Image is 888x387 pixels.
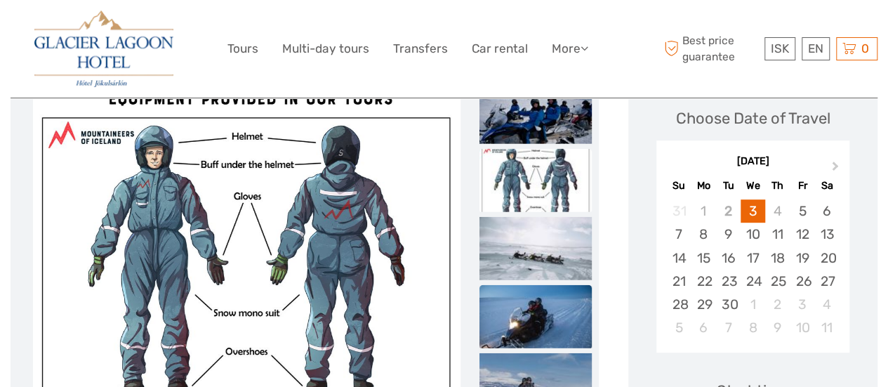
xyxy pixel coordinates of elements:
div: Fr [790,176,814,195]
div: Choose Monday, September 29th, 2025 [691,293,716,316]
div: Choose Friday, October 10th, 2025 [790,316,814,339]
span: Best price guarantee [661,33,761,64]
div: Choose Saturday, October 11th, 2025 [814,316,839,339]
div: Su [666,176,691,195]
div: Choose Saturday, September 6th, 2025 [814,199,839,223]
span: ISK [771,41,789,55]
div: Choose Wednesday, October 1st, 2025 [741,293,765,316]
div: Choose Friday, October 3rd, 2025 [790,293,814,316]
div: Choose Friday, September 5th, 2025 [790,199,814,223]
img: 6f92886cdbd84647accd9087a435d263_slider_thumbnail.jpeg [479,217,592,280]
img: beb7156f110246c398c407fde2ae5fce_slider_thumbnail.jpg [479,81,592,144]
a: Multi-day tours [282,39,369,59]
div: Choose Friday, September 12th, 2025 [790,223,814,246]
div: Choose Monday, September 15th, 2025 [691,247,716,270]
img: 8c871eccc91c46f09d5cf47ccbf753a9_slider_thumbnail.jpeg [479,149,592,212]
div: Choose Sunday, September 28th, 2025 [666,293,691,316]
div: Choose Wednesday, September 17th, 2025 [741,247,765,270]
div: Choose Friday, September 26th, 2025 [790,270,814,293]
div: Choose Tuesday, September 23rd, 2025 [716,270,741,293]
div: Choose Thursday, September 18th, 2025 [765,247,790,270]
div: Choose Thursday, September 25th, 2025 [765,270,790,293]
div: Choose Monday, September 8th, 2025 [691,223,716,246]
div: Choose Tuesday, September 30th, 2025 [716,293,741,316]
div: Choose Tuesday, October 7th, 2025 [716,316,741,339]
div: Choose Tuesday, September 16th, 2025 [716,247,741,270]
div: Choose Friday, September 19th, 2025 [790,247,814,270]
span: 0 [859,41,871,55]
div: Choose Wednesday, September 10th, 2025 [741,223,765,246]
div: Choose Wednesday, September 3rd, 2025 [741,199,765,223]
a: More [552,39,588,59]
div: Not available Tuesday, September 2nd, 2025 [716,199,741,223]
div: Choose Date of Travel [676,107,830,129]
div: Sa [814,176,839,195]
a: Car rental [472,39,528,59]
a: Tours [227,39,258,59]
div: Choose Sunday, October 5th, 2025 [666,316,691,339]
div: Choose Tuesday, September 9th, 2025 [716,223,741,246]
div: Choose Monday, September 22nd, 2025 [691,270,716,293]
div: Choose Sunday, September 21st, 2025 [666,270,691,293]
div: Not available Thursday, September 4th, 2025 [765,199,790,223]
div: Tu [716,176,741,195]
div: Mo [691,176,716,195]
p: We're away right now. Please check back later! [20,25,159,36]
div: We [741,176,765,195]
div: Choose Thursday, September 11th, 2025 [765,223,790,246]
div: [DATE] [656,155,849,169]
img: 2790-86ba44ba-e5e5-4a53-8ab7-28051417b7bc_logo_big.jpg [34,11,173,87]
button: Open LiveChat chat widget [161,22,178,39]
button: Next Month [826,158,848,181]
div: Th [765,176,790,195]
div: Choose Monday, October 6th, 2025 [691,316,716,339]
div: Choose Saturday, September 20th, 2025 [814,247,839,270]
div: Not available Sunday, August 31st, 2025 [666,199,691,223]
div: Choose Thursday, October 9th, 2025 [765,316,790,339]
div: Choose Saturday, September 13th, 2025 [814,223,839,246]
div: Choose Wednesday, September 24th, 2025 [741,270,765,293]
div: Choose Sunday, September 14th, 2025 [666,247,691,270]
div: Choose Sunday, September 7th, 2025 [666,223,691,246]
a: Transfers [393,39,448,59]
div: Not available Monday, September 1st, 2025 [691,199,716,223]
img: b17046e268724dbf952013196d8752c7_slider_thumbnail.jpeg [479,285,592,348]
div: EN [802,37,830,60]
div: Choose Saturday, October 4th, 2025 [814,293,839,316]
div: month 2025-09 [661,199,844,339]
div: Choose Saturday, September 27th, 2025 [814,270,839,293]
div: Choose Wednesday, October 8th, 2025 [741,316,765,339]
div: Choose Thursday, October 2nd, 2025 [765,293,790,316]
